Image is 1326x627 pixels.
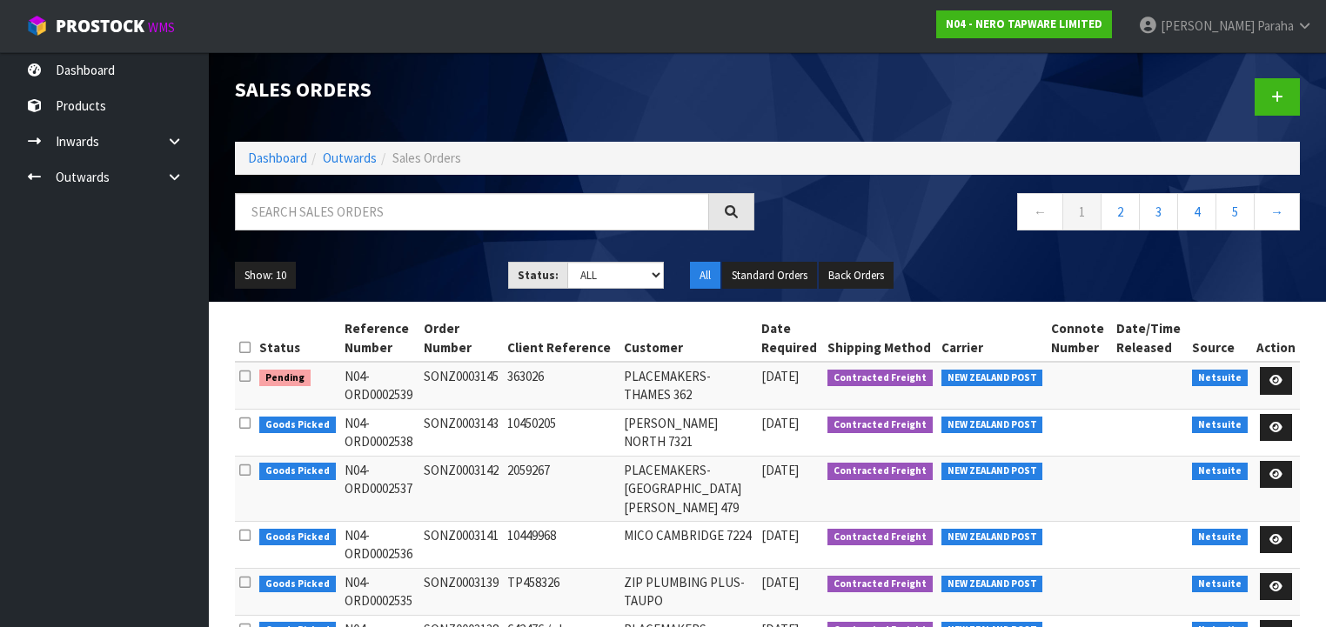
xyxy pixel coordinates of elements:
[941,463,1043,480] span: NEW ZEALAND POST
[1254,193,1300,230] a: →
[248,150,307,166] a: Dashboard
[259,576,336,593] span: Goods Picked
[503,409,619,456] td: 10450205
[941,370,1043,387] span: NEW ZEALAND POST
[1177,193,1216,230] a: 4
[419,315,504,362] th: Order Number
[936,10,1112,38] a: N04 - NERO TAPWARE LIMITED
[619,362,757,409] td: PLACEMAKERS-THAMES 362
[26,15,48,37] img: cube-alt.png
[827,463,933,480] span: Contracted Freight
[259,370,311,387] span: Pending
[518,268,559,283] strong: Status:
[937,315,1048,362] th: Carrier
[722,262,817,290] button: Standard Orders
[1252,315,1300,362] th: Action
[1192,463,1248,480] span: Netsuite
[340,362,419,409] td: N04-ORD0002539
[56,15,144,37] span: ProStock
[235,262,296,290] button: Show: 10
[1192,576,1248,593] span: Netsuite
[761,368,799,384] span: [DATE]
[1188,315,1252,362] th: Source
[619,456,757,521] td: PLACEMAKERS-[GEOGRAPHIC_DATA][PERSON_NAME] 479
[946,17,1102,31] strong: N04 - NERO TAPWARE LIMITED
[619,409,757,456] td: [PERSON_NAME] NORTH 7321
[235,193,709,230] input: Search sales orders
[819,262,894,290] button: Back Orders
[235,78,754,101] h1: Sales Orders
[827,529,933,546] span: Contracted Freight
[1112,315,1189,362] th: Date/Time Released
[340,315,419,362] th: Reference Number
[757,315,823,362] th: Date Required
[941,529,1043,546] span: NEW ZEALAND POST
[1017,193,1063,230] a: ←
[503,456,619,521] td: 2059267
[340,521,419,568] td: N04-ORD0002536
[255,315,340,362] th: Status
[619,568,757,615] td: ZIP PLUMBING PLUS- TAUPO
[503,521,619,568] td: 10449968
[503,315,619,362] th: Client Reference
[1047,315,1111,362] th: Connote Number
[419,568,504,615] td: SONZ0003139
[761,462,799,478] span: [DATE]
[827,370,933,387] span: Contracted Freight
[340,456,419,521] td: N04-ORD0002537
[503,362,619,409] td: 363026
[780,193,1300,236] nav: Page navigation
[619,315,757,362] th: Customer
[690,262,720,290] button: All
[259,529,336,546] span: Goods Picked
[1192,417,1248,434] span: Netsuite
[827,417,933,434] span: Contracted Freight
[419,362,504,409] td: SONZ0003145
[323,150,377,166] a: Outwards
[1161,17,1255,34] span: [PERSON_NAME]
[1192,529,1248,546] span: Netsuite
[259,417,336,434] span: Goods Picked
[419,409,504,456] td: SONZ0003143
[259,463,336,480] span: Goods Picked
[761,574,799,590] span: [DATE]
[941,576,1043,593] span: NEW ZEALAND POST
[340,568,419,615] td: N04-ORD0002535
[392,150,461,166] span: Sales Orders
[1101,193,1140,230] a: 2
[148,19,175,36] small: WMS
[419,521,504,568] td: SONZ0003141
[823,315,937,362] th: Shipping Method
[340,409,419,456] td: N04-ORD0002538
[761,415,799,431] span: [DATE]
[941,417,1043,434] span: NEW ZEALAND POST
[1139,193,1178,230] a: 3
[1062,193,1102,230] a: 1
[1192,370,1248,387] span: Netsuite
[1215,193,1255,230] a: 5
[827,576,933,593] span: Contracted Freight
[1257,17,1294,34] span: Paraha
[419,456,504,521] td: SONZ0003142
[761,527,799,544] span: [DATE]
[503,568,619,615] td: TP458326
[619,521,757,568] td: MICO CAMBRIDGE 7224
